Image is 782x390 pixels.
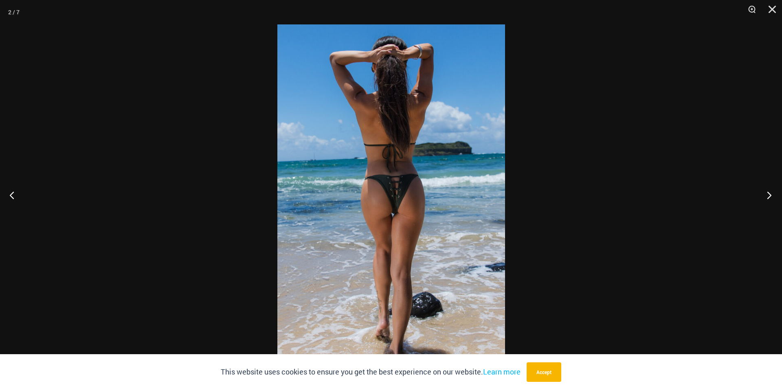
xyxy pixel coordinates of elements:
p: This website uses cookies to ensure you get the best experience on our website. [221,366,521,378]
button: Next [751,175,782,215]
div: 2 / 7 [8,6,20,18]
img: Link Army 3070 Tri Top 2031 Cheeky 06 [277,24,505,366]
button: Accept [527,362,561,382]
a: Learn more [483,367,521,377]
